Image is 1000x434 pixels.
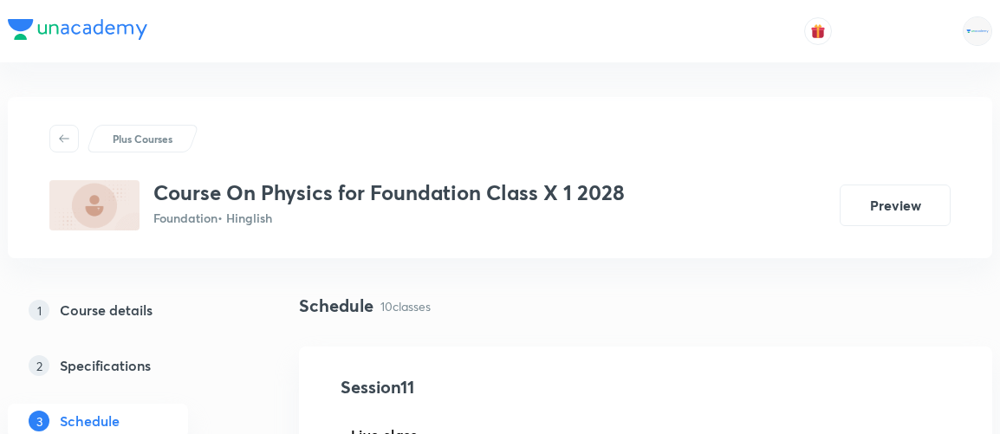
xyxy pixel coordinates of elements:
[60,300,153,321] h5: Course details
[341,374,657,400] h4: Session 11
[380,297,431,315] p: 10 classes
[49,180,140,230] img: 1B264DF8-7D80-4046-848C-077F60110D7D_plus.png
[153,180,625,205] h3: Course On Physics for Foundation Class X 1 2028
[840,185,951,226] button: Preview
[29,411,49,431] p: 3
[113,131,172,146] p: Plus Courses
[299,293,373,319] h4: Schedule
[8,293,244,327] a: 1Course details
[60,411,120,431] h5: Schedule
[60,355,151,376] h5: Specifications
[153,209,625,227] p: Foundation • Hinglish
[8,19,147,44] a: Company Logo
[963,16,992,46] img: Rahul Mishra
[29,300,49,321] p: 1
[8,19,147,40] img: Company Logo
[804,17,832,45] button: avatar
[810,23,826,39] img: avatar
[29,355,49,376] p: 2
[8,348,244,383] a: 2Specifications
